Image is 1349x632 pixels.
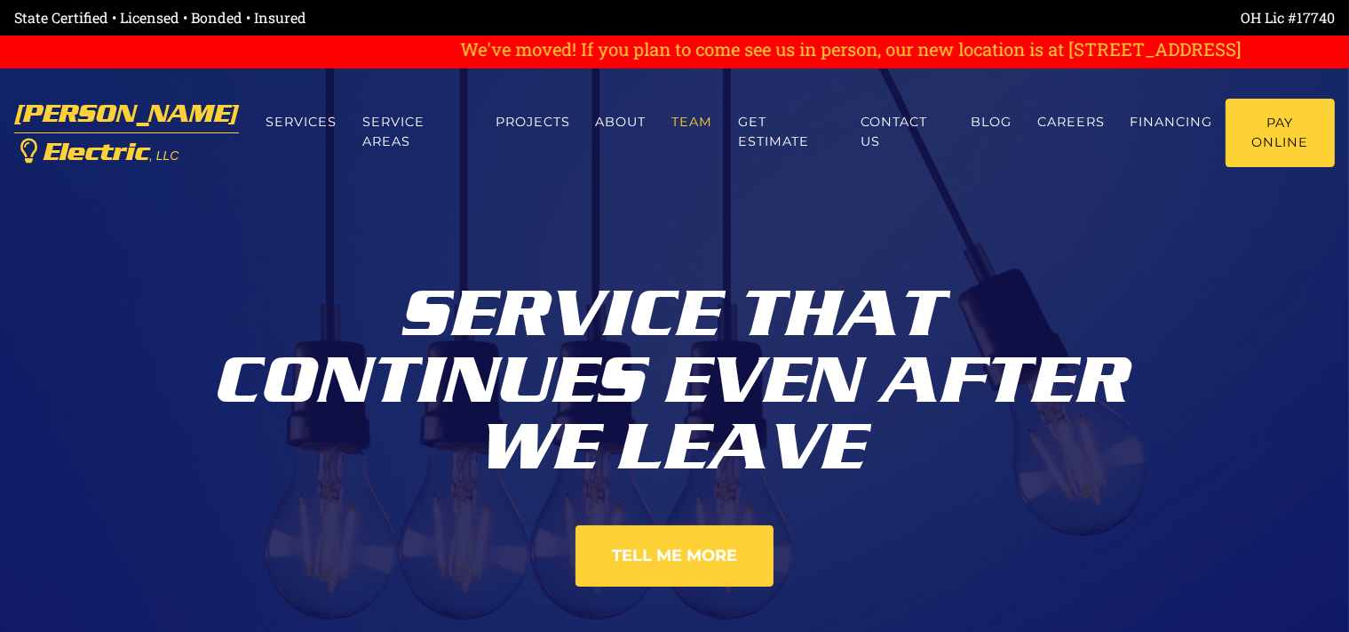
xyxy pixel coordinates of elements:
a: Financing [1117,99,1226,146]
a: Pay Online [1226,99,1335,167]
a: Projects [482,99,583,146]
div: State Certified • Licensed • Bonded • Insured [14,7,675,28]
a: About [583,99,659,146]
a: Blog [958,99,1025,146]
div: Service That Continues Even After We Leave [182,267,1168,481]
a: Services [253,99,350,146]
a: Team [659,99,726,146]
a: Get estimate [726,99,848,165]
a: Service Areas [350,99,483,165]
span: , LLC [149,148,179,163]
a: Contact us [848,99,958,165]
a: Tell Me More [575,525,774,587]
div: OH Lic #17740 [675,7,1336,28]
a: Careers [1024,99,1117,146]
a: [PERSON_NAME] Electric, LLC [14,91,239,175]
